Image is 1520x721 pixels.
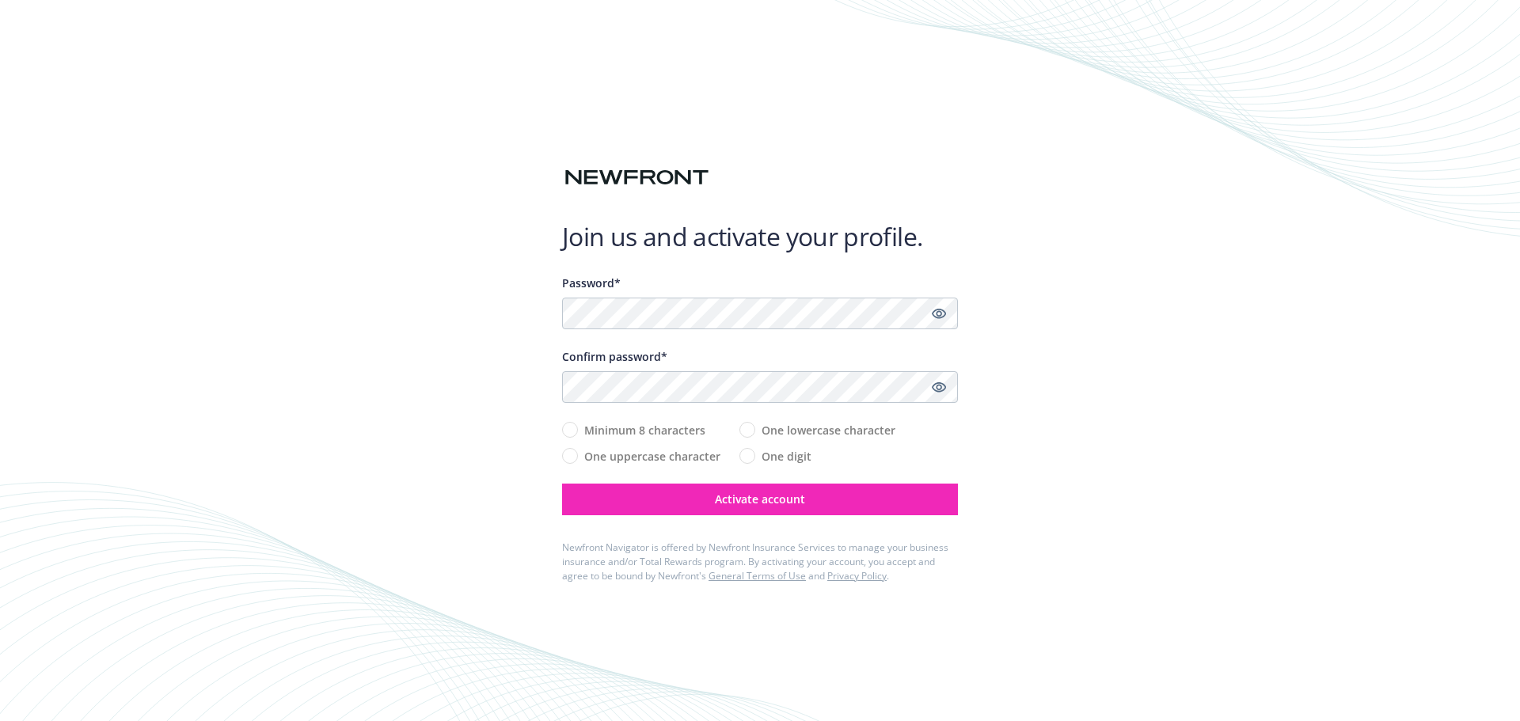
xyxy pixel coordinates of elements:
[709,569,806,582] a: General Terms of Use
[584,422,705,438] span: Minimum 8 characters
[562,275,621,290] span: Password*
[929,378,948,397] a: Show password
[715,491,805,507] span: Activate account
[929,304,948,323] a: Show password
[584,448,720,465] span: One uppercase character
[562,221,958,252] h1: Join us and activate your profile.
[762,422,895,438] span: One lowercase character
[562,349,667,364] span: Confirm password*
[562,164,712,192] img: Newfront logo
[762,448,811,465] span: One digit
[562,541,958,583] div: Newfront Navigator is offered by Newfront Insurance Services to manage your business insurance an...
[827,569,887,582] a: Privacy Policy
[562,298,958,329] input: Enter a unique password...
[562,484,958,515] button: Activate account
[562,371,958,403] input: Confirm your unique password...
